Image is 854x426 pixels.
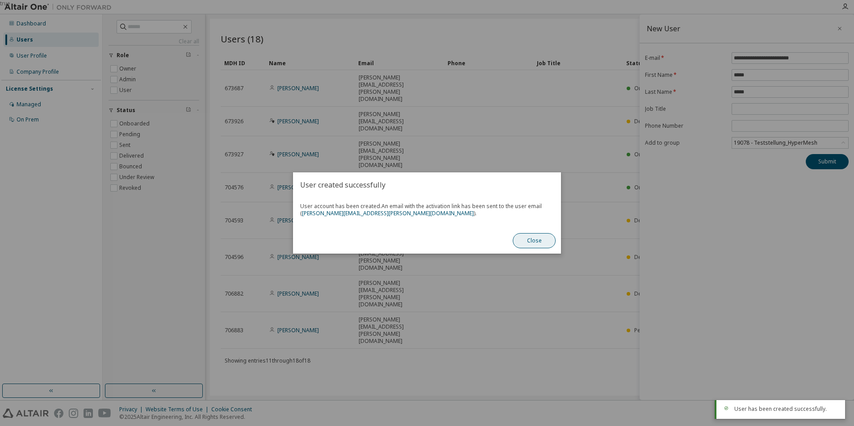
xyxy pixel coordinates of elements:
[300,202,542,217] span: An email with the activation link has been sent to the user email ( ).
[734,405,838,413] div: User has been created successfully.
[302,209,474,217] a: [PERSON_NAME][EMAIL_ADDRESS][PERSON_NAME][DOMAIN_NAME]
[300,203,554,217] span: User account has been created.
[513,233,556,248] button: Close
[293,172,561,197] h2: User created successfully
